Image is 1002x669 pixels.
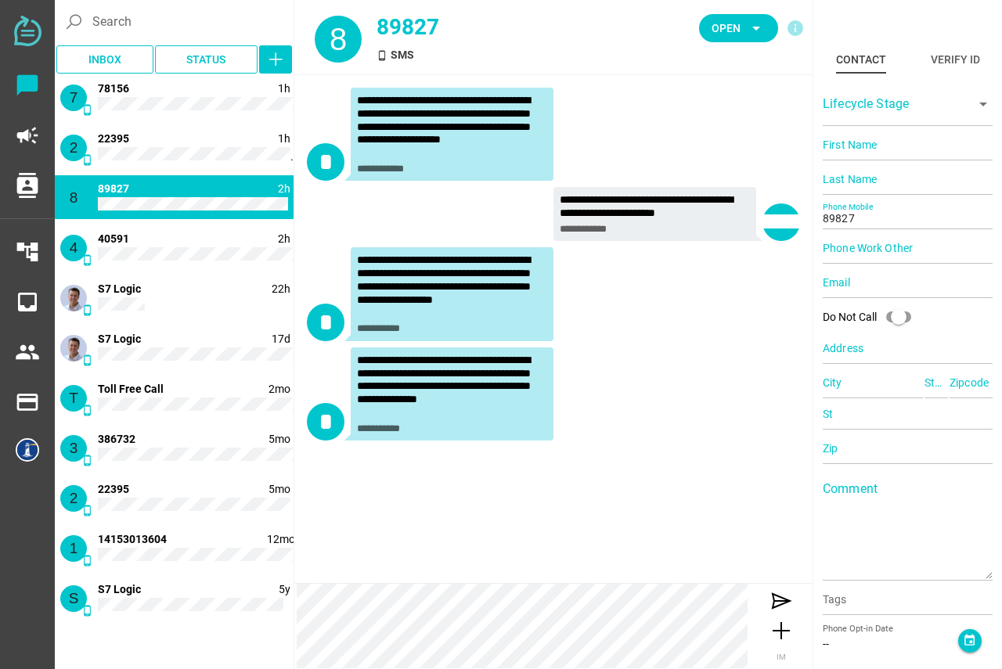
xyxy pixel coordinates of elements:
span: 14153013604 [98,533,167,545]
div: 89827 [377,11,568,44]
span: Inbox [88,50,121,69]
i: SMS [81,104,93,116]
i: arrow_drop_down [974,95,993,113]
span: 386732 [98,433,135,445]
input: State [925,367,948,398]
span: 22395 [98,132,129,145]
img: 5e5013c4774eeba51c753a8a-30.png [16,438,39,462]
span: 18132101636 [98,583,141,595]
span: Status [186,50,225,69]
span: 1758907689 [278,82,290,95]
span: 1758905606 [278,182,290,195]
span: 1745452754 [269,433,290,445]
div: SMS [377,47,568,63]
span: 89827 [98,182,129,195]
span: 1758902714 [278,232,290,245]
input: Phone Work Other [823,232,993,264]
i: payment [15,390,40,415]
i: SMS [81,505,93,516]
span: 1758907684 [278,132,290,145]
div: Phone Opt-in Date [823,623,958,636]
input: Phone Mobile [823,198,993,229]
i: arrow_drop_down [747,19,766,38]
i: campaign [15,123,40,148]
span: 40591 [98,232,129,245]
span: 1727978136 [267,533,295,545]
span: 1745269277 [269,483,290,495]
span: IM [777,653,786,661]
span: 8 [330,22,347,56]
div: Contact [836,50,886,69]
i: SMS [81,405,93,416]
button: Inbox [56,45,153,74]
span: 78156 [98,82,129,95]
img: svg+xml;base64,PD94bWwgdmVyc2lvbj0iMS4wIiBlbmNvZGluZz0iVVRGLTgiPz4KPHN2ZyB2ZXJzaW9uPSIxLjEiIHZpZX... [14,16,41,46]
i: SMS [81,605,93,617]
input: Zip [823,433,993,464]
span: 2 [70,490,78,506]
span: 8 [70,189,78,206]
input: Zipcode [950,367,993,398]
i: info [786,19,805,38]
input: First Name [823,129,993,160]
i: people [15,340,40,365]
i: SMS [81,204,93,216]
textarea: Comment [823,487,993,579]
span: 1 [70,540,78,556]
input: City [823,367,923,398]
i: SMS [81,354,93,366]
input: Last Name [823,164,993,195]
span: S [69,590,79,606]
button: Status [155,45,258,74]
i: SMS [81,455,93,466]
i: SMS [81,555,93,566]
input: Address [823,333,993,364]
i: account_tree [15,239,40,264]
i: chat_bubble [15,73,40,98]
span: 1754010080 [269,383,290,395]
input: Email [823,267,993,298]
span: 22395 [98,483,129,495]
span: 2 [70,139,78,156]
i: SMS [81,254,93,266]
span: 3 [70,440,78,456]
input: St [823,398,993,430]
span: 18132101636 [98,333,141,345]
i: SMS [377,50,387,61]
i: event [963,634,976,647]
div: Do Not Call [823,301,921,333]
div: Do Not Call [823,309,877,326]
span: 1757443552 [272,333,290,345]
span: 4 [70,239,78,256]
div: Verify ID [931,50,980,69]
span: T [69,390,78,406]
i: SMS [81,154,93,166]
span: 18332686658 [98,383,164,395]
input: Tags [823,595,993,613]
span: 7 [70,89,78,106]
div: -- [823,636,958,653]
i: SMS [81,304,93,316]
span: 1598556979 [279,583,290,595]
button: Open [699,14,778,42]
i: inbox [15,290,40,315]
span: 1758831081 [272,282,290,295]
i: contacts [15,173,40,198]
span: Open [712,19,741,38]
span: 18132101636 [98,282,141,295]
